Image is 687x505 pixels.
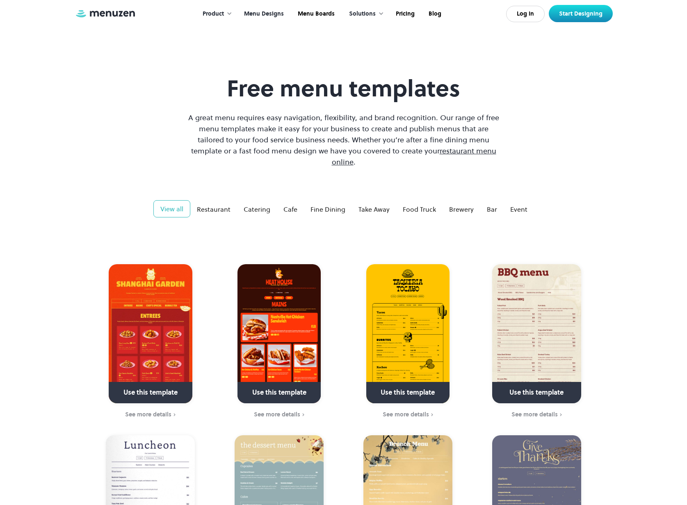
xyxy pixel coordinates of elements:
a: See more details [349,410,467,419]
div: Bar [487,204,497,214]
div: Fine Dining [310,204,345,214]
a: See more details [477,410,596,419]
a: Use this template [237,264,321,403]
div: Brewery [449,204,474,214]
a: Use this template [366,264,450,403]
a: Use this template [109,264,192,403]
div: Restaurant [197,204,231,214]
a: See more details [91,410,210,419]
div: Food Truck [403,204,436,214]
div: Event [510,204,527,214]
div: Solutions [341,1,388,27]
a: See more details [220,410,338,419]
div: Solutions [349,9,376,18]
a: Menu Boards [290,1,341,27]
a: Log In [506,6,545,22]
a: Pricing [388,1,421,27]
div: View all [160,204,183,214]
div: Catering [244,204,270,214]
a: Use this template [492,264,581,403]
div: See more details [125,411,171,418]
a: Menu Designs [236,1,290,27]
a: Blog [421,1,447,27]
div: See more details [511,411,558,418]
div: See more details [254,411,300,418]
a: Start Designing [549,5,613,22]
div: Product [203,9,224,18]
div: Product [194,1,236,27]
div: See more details [383,411,429,418]
p: A great menu requires easy navigation, flexibility, and brand recognition. Our range of free menu... [186,112,501,167]
div: Cafe [283,204,297,214]
div: Take Away [358,204,390,214]
h1: Free menu templates [186,75,501,102]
